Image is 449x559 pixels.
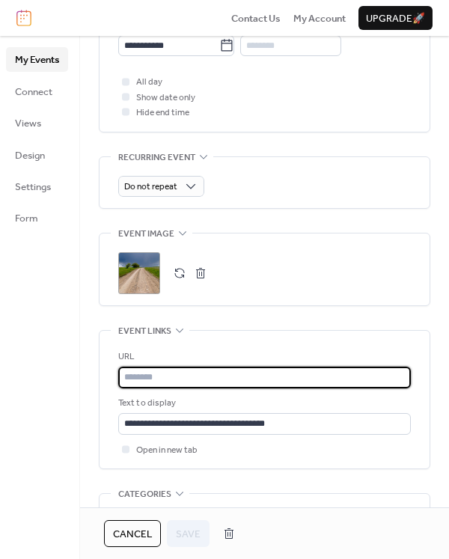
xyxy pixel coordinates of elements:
[358,6,433,30] button: Upgrade🚀
[118,396,408,411] div: Text to display
[15,180,51,195] span: Settings
[136,443,198,458] span: Open in new tab
[6,143,68,167] a: Design
[118,487,171,502] span: Categories
[15,116,41,131] span: Views
[6,206,68,230] a: Form
[136,106,189,120] span: Hide end time
[118,227,174,242] span: Event image
[6,111,68,135] a: Views
[366,11,425,26] span: Upgrade 🚀
[16,10,31,26] img: logo
[293,11,346,26] span: My Account
[15,85,52,100] span: Connect
[6,174,68,198] a: Settings
[15,148,45,163] span: Design
[6,47,68,71] a: My Events
[118,252,160,294] div: ;
[15,211,38,226] span: Form
[118,324,171,339] span: Event links
[15,52,59,67] span: My Events
[231,11,281,26] span: Contact Us
[118,150,195,165] span: Recurring event
[136,91,195,106] span: Show date only
[293,10,346,25] a: My Account
[113,527,152,542] span: Cancel
[6,79,68,103] a: Connect
[231,10,281,25] a: Contact Us
[124,178,177,195] span: Do not repeat
[104,520,161,547] button: Cancel
[118,349,408,364] div: URL
[136,75,162,90] span: All day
